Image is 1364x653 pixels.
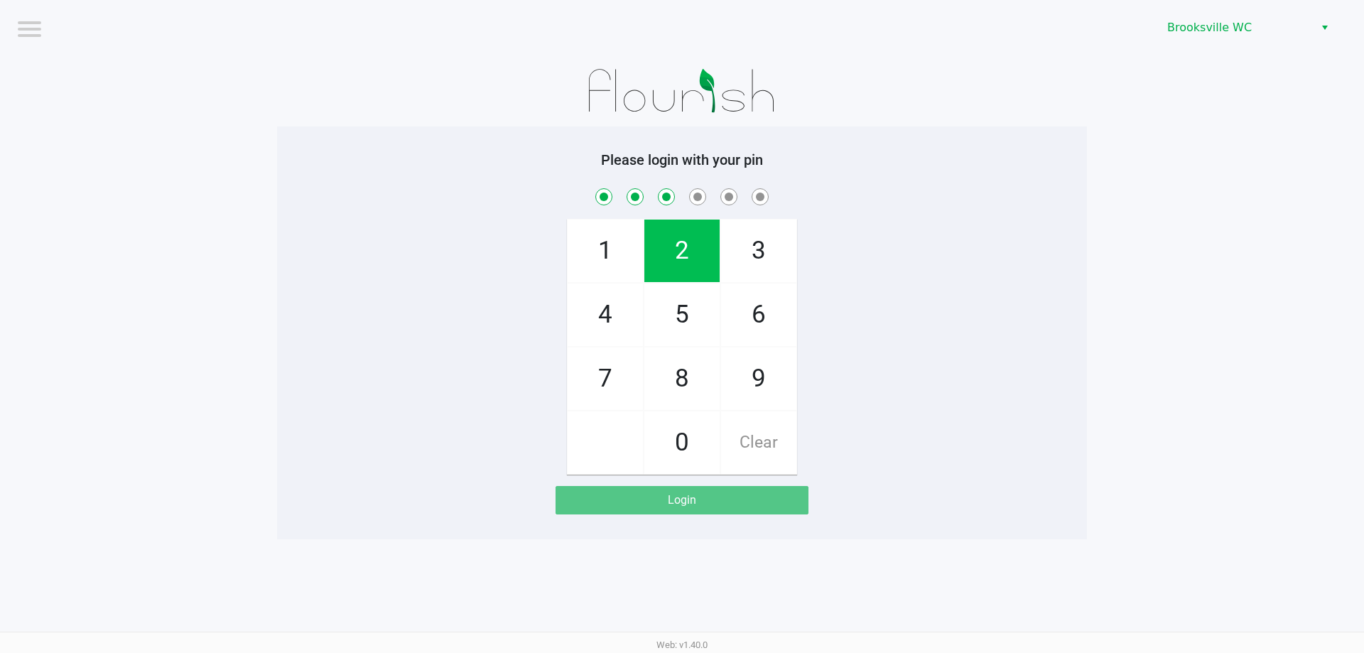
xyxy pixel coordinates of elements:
[568,220,643,282] span: 1
[721,411,796,474] span: Clear
[721,347,796,410] span: 9
[288,151,1076,168] h5: Please login with your pin
[644,347,720,410] span: 8
[656,639,708,650] span: Web: v1.40.0
[1167,19,1306,36] span: Brooksville WC
[721,284,796,346] span: 6
[644,411,720,474] span: 0
[721,220,796,282] span: 3
[1314,15,1335,41] button: Select
[568,347,643,410] span: 7
[568,284,643,346] span: 4
[644,220,720,282] span: 2
[644,284,720,346] span: 5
